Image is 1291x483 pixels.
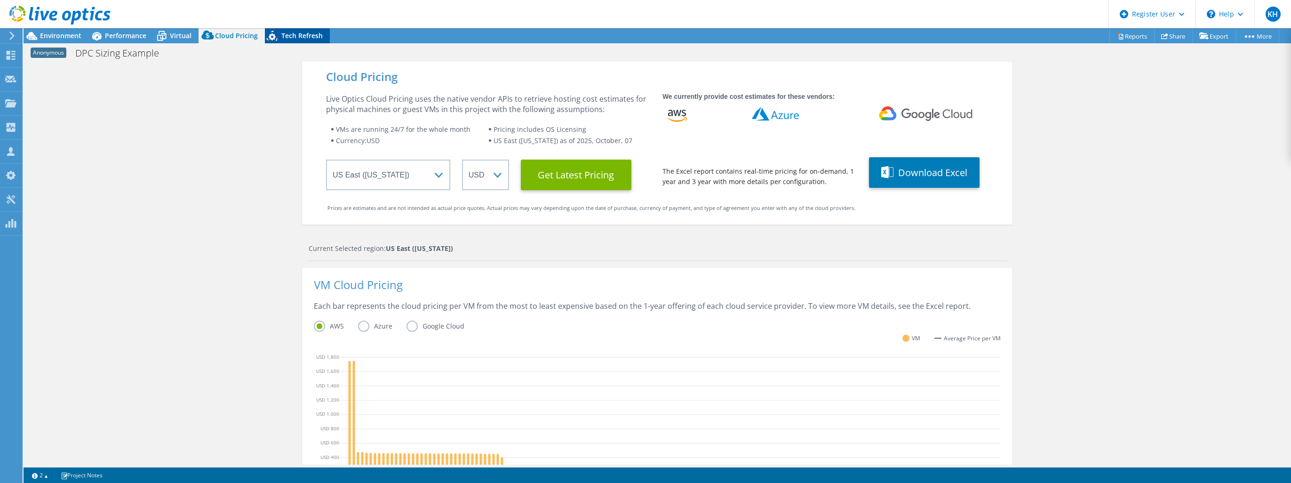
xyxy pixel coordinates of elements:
span: Average Price per VM [944,333,1001,344]
text: USD 1,400 [316,382,339,388]
text: USD 1,000 [316,411,339,417]
span: US East ([US_STATE]) as of 2025, October, 07 [494,136,632,145]
div: The Excel report contains real-time pricing for on-demand, 1 year and 3 year with more details pe... [662,166,857,187]
span: Virtual [170,31,191,40]
span: Currency: USD [336,136,380,145]
span: Cloud Pricing [215,31,258,40]
a: Reports [1109,29,1155,43]
div: Cloud Pricing [326,72,988,82]
button: Get Latest Pricing [521,160,631,190]
span: Performance [105,31,146,40]
div: Prices are estimates and are not intended as actual price quotes. Actual prices may vary dependin... [327,203,987,213]
a: Export [1192,29,1236,43]
div: Live Optics Cloud Pricing uses the native vendor APIs to retrieve hosting cost estimates for phys... [326,94,651,114]
span: Environment [40,31,81,40]
a: 2 [25,469,55,481]
a: Share [1154,29,1193,43]
text: USD 1,600 [316,368,339,374]
span: VMs are running 24/7 for the whole month [336,125,470,134]
span: KH [1266,7,1281,22]
text: USD 600 [320,439,339,446]
text: USD 800 [320,425,339,432]
div: Current Selected region: [309,243,1007,254]
text: USD 1,800 [316,353,339,360]
text: USD 1,200 [316,396,339,403]
a: More [1235,29,1279,43]
div: VM Cloud Pricing [314,280,1001,301]
label: Azure [358,321,406,332]
svg: \n [1207,10,1215,18]
strong: We currently provide cost estimates for these vendors: [662,93,835,100]
label: AWS [314,321,358,332]
div: Each bar represents the cloud pricing per VM from the most to least expensive based on the 1-year... [314,301,1001,321]
label: Google Cloud [406,321,478,332]
span: Anonymous [31,48,66,58]
span: Pricing includes OS Licensing [494,125,586,134]
a: Project Notes [54,469,109,481]
strong: US East ([US_STATE]) [386,244,453,253]
span: Tech Refresh [281,31,323,40]
span: VM [912,333,920,344]
button: Download Excel [869,157,980,188]
h1: DPC Sizing Example [71,48,174,58]
text: USD 400 [320,453,339,460]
